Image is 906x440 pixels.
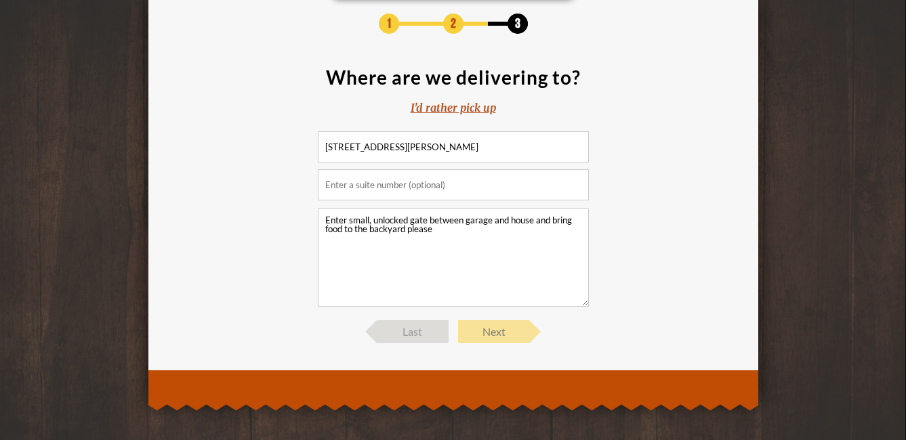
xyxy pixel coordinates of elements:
div: Where are we delivering to? [326,68,581,87]
textarea: Enter small, unlocked gate between garage and house and bring food to the backyard please [318,208,589,307]
span: 2 [443,14,464,34]
input: Enter a suite number (optional) [318,169,589,200]
span: 1 [379,14,399,34]
input: Enter a delivery address [318,131,589,162]
div: I'd rather pick up [411,100,496,116]
span: Last [377,320,449,343]
span: Next [458,320,529,343]
span: 3 [508,14,528,34]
